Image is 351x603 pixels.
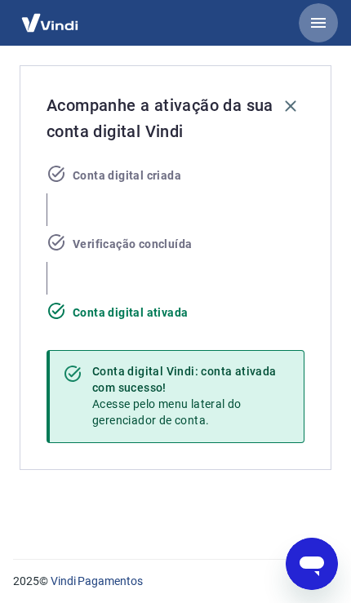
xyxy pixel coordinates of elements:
[73,304,188,321] span: Conta digital ativada
[92,397,244,427] span: Acesse pelo menu lateral do gerenciador de conta.
[47,92,277,144] span: Acompanhe a ativação da sua conta digital Vindi
[13,573,338,590] p: 2025 ©
[286,538,338,590] iframe: Botão para abrir a janela de mensagens
[73,236,192,252] span: Verificação concluída
[73,167,181,184] span: Conta digital criada
[13,6,87,40] img: Vindi
[51,574,143,587] a: Vindi Pagamentos
[92,363,291,396] div: Conta digital Vindi: conta ativada com sucesso!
